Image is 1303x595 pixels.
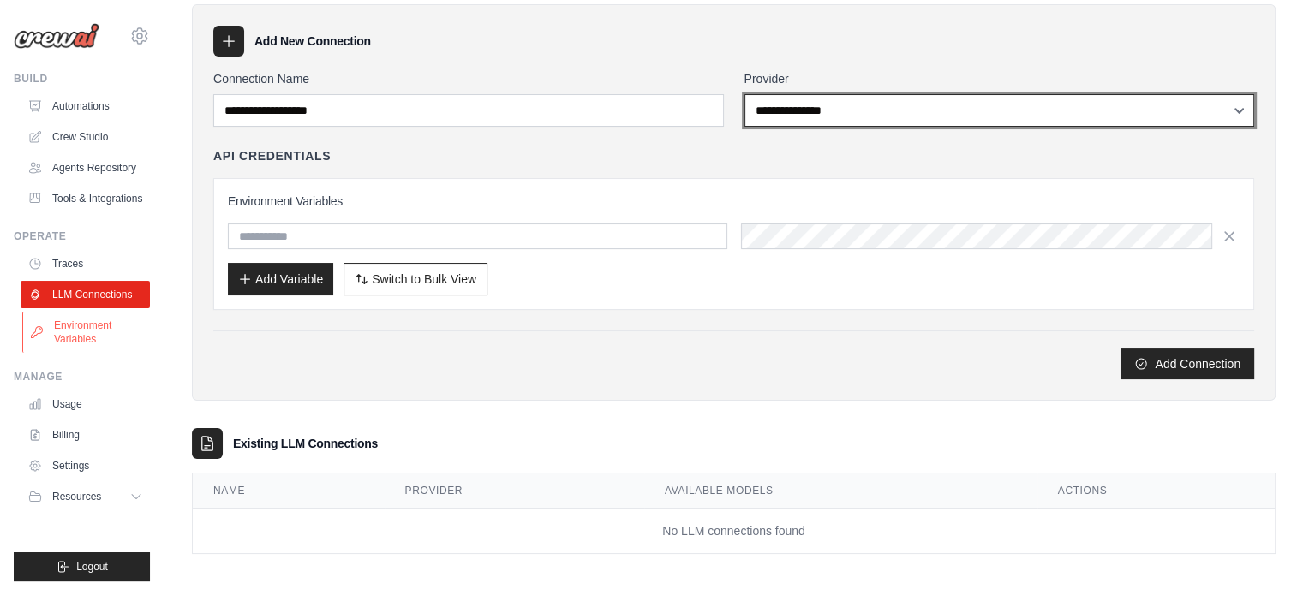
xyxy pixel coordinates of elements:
label: Provider [744,70,1255,87]
span: Resources [52,490,101,503]
th: Name [193,473,385,509]
a: Crew Studio [21,123,150,151]
a: LLM Connections [21,281,150,308]
label: Connection Name [213,70,724,87]
span: Switch to Bulk View [372,271,476,288]
button: Logout [14,552,150,581]
h4: API Credentials [213,147,331,164]
a: Agents Repository [21,154,150,181]
a: Environment Variables [22,312,152,353]
h3: Add New Connection [254,33,371,50]
button: Switch to Bulk View [344,263,487,295]
div: Build [14,72,150,86]
span: Logout [76,560,108,574]
a: Billing [21,421,150,449]
div: Operate [14,229,150,243]
a: Settings [21,452,150,479]
a: Traces [21,250,150,277]
h3: Existing LLM Connections [233,435,378,452]
th: Provider [385,473,644,509]
td: No LLM connections found [193,509,1275,554]
div: Manage [14,370,150,384]
img: Logo [14,23,99,49]
a: Usage [21,390,150,418]
th: Available Models [644,473,1037,509]
a: Automations [21,92,150,120]
th: Actions [1037,473,1275,509]
a: Tools & Integrations [21,185,150,212]
button: Add Connection [1121,348,1254,379]
button: Add Variable [228,263,333,295]
h3: Environment Variables [228,193,1240,210]
button: Resources [21,483,150,510]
